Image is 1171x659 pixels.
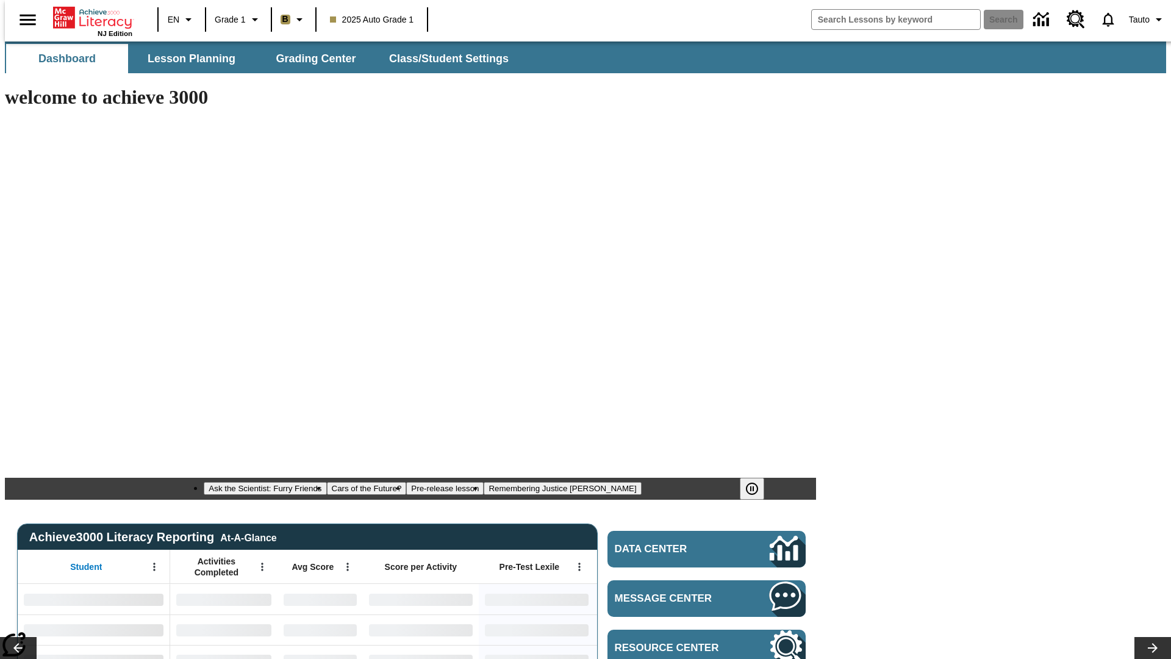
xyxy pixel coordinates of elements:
[53,4,132,37] div: Home
[10,2,46,38] button: Open side menu
[38,52,96,66] span: Dashboard
[570,558,589,576] button: Open Menu
[607,531,806,567] a: Data Center
[406,482,484,495] button: Slide 3 Pre-release lesson
[607,580,806,617] a: Message Center
[168,13,179,26] span: EN
[220,530,276,544] div: At-A-Glance
[276,52,356,66] span: Grading Center
[379,44,518,73] button: Class/Student Settings
[740,478,764,500] button: Pause
[1129,13,1150,26] span: Tauto
[176,556,257,578] span: Activities Completed
[170,614,278,645] div: No Data,
[162,9,201,31] button: Language: EN, Select a language
[148,52,235,66] span: Lesson Planning
[484,482,641,495] button: Slide 4 Remembering Justice O'Connor
[29,530,277,544] span: Achieve3000 Literacy Reporting
[292,561,334,572] span: Avg Score
[170,584,278,614] div: No Data,
[615,543,729,555] span: Data Center
[330,13,414,26] span: 2025 Auto Grade 1
[278,614,363,645] div: No Data,
[255,44,377,73] button: Grading Center
[615,592,733,605] span: Message Center
[1092,4,1124,35] a: Notifications
[276,9,312,31] button: Boost Class color is light brown. Change class color
[740,478,776,500] div: Pause
[615,642,733,654] span: Resource Center
[1059,3,1092,36] a: Resource Center, Will open in new tab
[6,44,128,73] button: Dashboard
[1134,637,1171,659] button: Lesson carousel, Next
[338,558,357,576] button: Open Menu
[327,482,407,495] button: Slide 2 Cars of the Future?
[1026,3,1059,37] a: Data Center
[812,10,980,29] input: search field
[1124,9,1171,31] button: Profile/Settings
[389,52,509,66] span: Class/Student Settings
[5,86,816,109] h1: welcome to achieve 3000
[98,30,132,37] span: NJ Edition
[5,41,1166,73] div: SubNavbar
[131,44,252,73] button: Lesson Planning
[215,13,246,26] span: Grade 1
[282,12,288,27] span: B
[204,482,326,495] button: Slide 1 Ask the Scientist: Furry Friends
[253,558,271,576] button: Open Menu
[5,44,520,73] div: SubNavbar
[500,561,560,572] span: Pre-Test Lexile
[385,561,457,572] span: Score per Activity
[70,561,102,572] span: Student
[278,584,363,614] div: No Data,
[145,558,163,576] button: Open Menu
[53,5,132,30] a: Home
[210,9,267,31] button: Grade: Grade 1, Select a grade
